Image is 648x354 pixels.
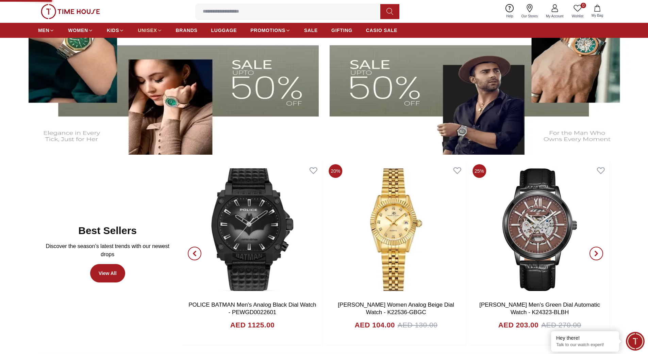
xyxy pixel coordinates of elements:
span: SALE [304,27,318,34]
span: UNISEX [138,27,157,34]
span: AED 130.00 [398,320,437,330]
span: AED 270.00 [541,320,581,330]
p: Discover the season’s latest trends with our newest drops [44,242,171,259]
span: KIDS [107,27,119,34]
span: Help [503,14,516,19]
h4: AED 203.00 [498,320,538,330]
a: GIFTING [331,24,352,36]
span: My Account [543,14,566,19]
a: CASIO SALE [366,24,398,36]
span: CASIO SALE [366,27,398,34]
span: MEN [38,27,49,34]
span: GIFTING [331,27,352,34]
div: Chat Widget [626,332,645,351]
span: My Bag [589,13,606,18]
a: Our Stores [517,3,542,20]
a: LUGGAGE [211,24,237,36]
span: 25% [472,164,486,178]
img: ... [41,4,100,19]
button: My Bag [587,3,607,19]
a: SALE [304,24,318,36]
a: MEN [38,24,54,36]
span: 20% [329,164,343,178]
p: Talk to our watch expert! [556,342,614,348]
span: LUGGAGE [211,27,237,34]
a: WOMEN [68,24,93,36]
img: Kenneth Scott Women Analog Beige Dial Watch - K22536-GBGC [326,161,466,298]
a: POLICE BATMAN Men's Analog Black Dial Watch - PEWGD0022601 [188,302,316,315]
a: [PERSON_NAME] Men's Green Dial Automatic Watch - K24323-BLBH [479,302,600,315]
a: BRANDS [176,24,198,36]
h4: AED 1125.00 [230,320,275,330]
img: Kenneth Scott Men's Green Dial Automatic Watch - K24323-BLBH [470,161,610,298]
span: WOMEN [68,27,88,34]
span: Our Stores [519,14,541,19]
a: [PERSON_NAME] Women Analog Beige Dial Watch - K22536-GBGC [338,302,454,315]
a: PROMOTIONS [250,24,290,36]
h4: AED 104.00 [354,320,395,330]
div: Hey there! [556,335,614,341]
span: PROMOTIONS [250,27,285,34]
img: POLICE BATMAN Men's Analog Black Dial Watch - PEWGD0022601 [182,161,322,298]
a: UNISEX [138,24,162,36]
a: 0Wishlist [568,3,587,20]
a: View All [90,264,125,282]
a: Help [502,3,517,20]
span: 0 [581,3,586,8]
a: KIDS [107,24,124,36]
span: Wishlist [569,14,586,19]
span: BRANDS [176,27,198,34]
h2: Best Sellers [78,225,137,237]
